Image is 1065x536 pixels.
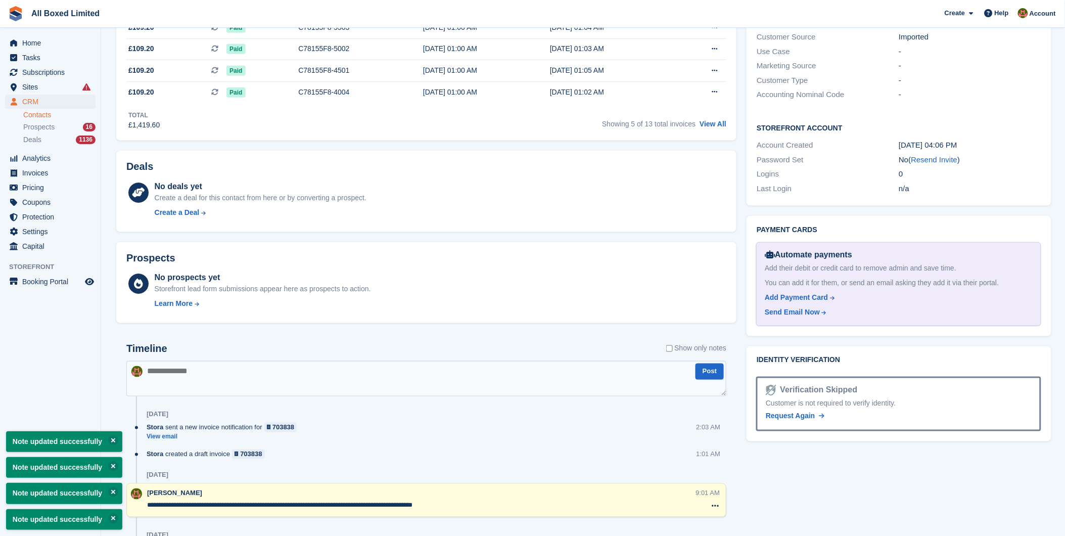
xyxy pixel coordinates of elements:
[128,22,154,33] span: £109.20
[766,385,776,396] img: Identity Verification Ready
[128,120,160,130] div: £1,419.60
[550,43,677,54] div: [DATE] 01:03 AM
[226,23,245,33] span: Paid
[5,80,96,94] a: menu
[776,384,858,396] div: Verification Skipped
[899,46,1041,58] div: -
[5,225,96,239] a: menu
[240,450,262,459] div: 703838
[696,488,720,498] div: 9:01 AM
[22,210,83,224] span: Protection
[6,483,122,504] p: Note updated successfully
[147,411,168,419] div: [DATE]
[899,60,1041,72] div: -
[550,65,677,76] div: [DATE] 01:05 AM
[766,398,1031,409] div: Customer is not required to verify identity.
[945,8,965,18] span: Create
[126,252,175,264] h2: Prospects
[909,155,960,164] span: ( )
[126,161,153,172] h2: Deals
[757,226,1041,234] h2: Payment cards
[757,46,899,58] div: Use Case
[1018,8,1028,18] img: Sharon Hawkins
[765,292,1028,303] a: Add Payment Card
[757,31,899,43] div: Customer Source
[155,207,200,218] div: Create a Deal
[6,509,122,530] p: Note updated successfully
[757,89,899,101] div: Accounting Nominal Code
[83,123,96,131] div: 16
[666,343,727,354] label: Show only notes
[128,111,160,120] div: Total
[155,272,371,284] div: No prospects yet
[131,366,143,377] img: Sharon Hawkins
[765,249,1032,261] div: Automate payments
[602,120,696,128] span: Showing 5 of 13 total invoices
[155,181,366,193] div: No deals yet
[128,65,154,76] span: £109.20
[22,195,83,209] span: Coupons
[23,135,41,145] span: Deals
[22,151,83,165] span: Analytics
[5,151,96,165] a: menu
[147,423,302,432] div: sent a new invoice notification for
[8,6,23,21] img: stora-icon-8386f47178a22dfd0bd8f6a31ec36ba5ce8667c1dd55bd0f319d3a0aa187defe.svg
[27,5,104,22] a: All Boxed Limited
[147,489,202,497] span: [PERSON_NAME]
[899,154,1041,166] div: No
[22,36,83,50] span: Home
[6,457,122,478] p: Note updated successfully
[155,193,366,203] div: Create a deal for this contact from here or by converting a prospect.
[128,43,154,54] span: £109.20
[757,154,899,166] div: Password Set
[22,80,83,94] span: Sites
[766,411,824,422] a: Request Again
[9,262,101,272] span: Storefront
[5,210,96,224] a: menu
[5,95,96,109] a: menu
[155,207,366,218] a: Create a Deal
[22,181,83,195] span: Pricing
[899,168,1041,180] div: 0
[22,225,83,239] span: Settings
[899,140,1041,151] div: [DATE] 04:06 PM
[757,75,899,86] div: Customer Type
[899,89,1041,101] div: -
[232,450,265,459] a: 703838
[226,44,245,54] span: Paid
[5,239,96,253] a: menu
[5,36,96,50] a: menu
[147,433,302,441] a: View email
[155,298,371,309] a: Learn More
[147,471,168,479] div: [DATE]
[22,51,83,65] span: Tasks
[22,275,83,289] span: Booking Portal
[155,284,371,294] div: Storefront lead form submissions appear here as prospects to action.
[5,166,96,180] a: menu
[423,65,550,76] div: [DATE] 01:00 AM
[22,65,83,79] span: Subscriptions
[226,87,245,98] span: Paid
[264,423,297,432] a: 703838
[757,356,1041,365] h2: Identity verification
[697,450,721,459] div: 1:01 AM
[765,263,1032,274] div: Add their debit or credit card to remove admin and save time.
[128,87,154,98] span: £109.20
[423,22,550,33] div: [DATE] 01:00 AM
[126,343,167,355] h2: Timeline
[899,183,1041,195] div: n/a
[766,412,815,420] span: Request Again
[298,65,423,76] div: C78155F8-4501
[147,450,270,459] div: created a draft invoice
[757,183,899,195] div: Last Login
[23,122,55,132] span: Prospects
[22,239,83,253] span: Capital
[550,22,677,33] div: [DATE] 01:04 AM
[1030,9,1056,19] span: Account
[22,166,83,180] span: Invoices
[5,51,96,65] a: menu
[899,31,1041,43] div: Imported
[83,276,96,288] a: Preview store
[757,140,899,151] div: Account Created
[298,22,423,33] div: C78155F8-5503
